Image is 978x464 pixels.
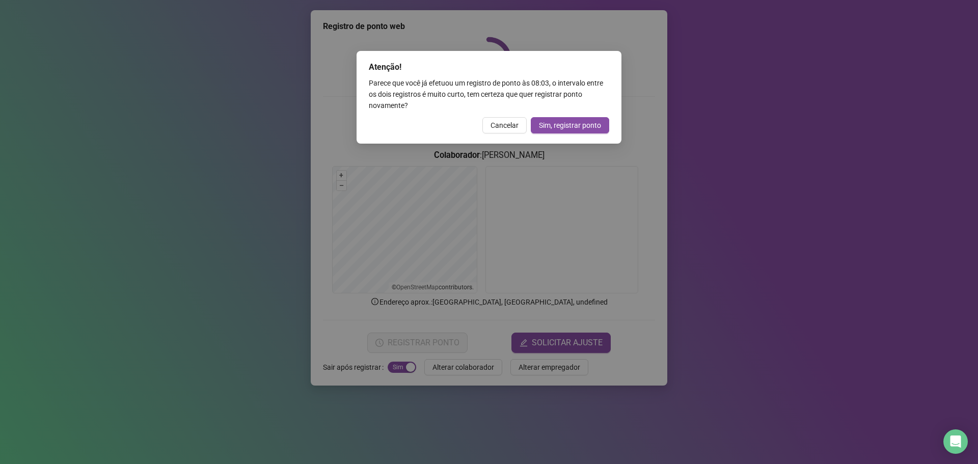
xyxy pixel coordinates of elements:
[369,61,609,73] div: Atenção!
[491,120,519,131] span: Cancelar
[539,120,601,131] span: Sim, registrar ponto
[482,117,527,133] button: Cancelar
[369,77,609,111] div: Parece que você já efetuou um registro de ponto às 08:03 , o intervalo entre os dois registros é ...
[943,429,968,454] div: Open Intercom Messenger
[531,117,609,133] button: Sim, registrar ponto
